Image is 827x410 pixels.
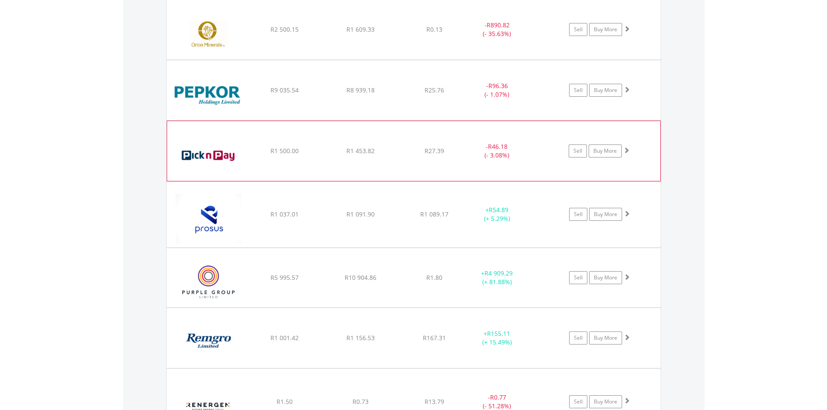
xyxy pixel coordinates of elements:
[345,273,376,282] span: R10 904.86
[464,142,529,160] div: - (- 3.08%)
[426,273,442,282] span: R1.80
[569,331,587,344] a: Sell
[277,397,293,406] span: R1.50
[171,259,246,305] img: EQU.ZA.PPE.png
[569,271,587,284] a: Sell
[487,329,510,338] span: R155.11
[589,208,622,221] a: Buy More
[490,393,506,401] span: R0.77
[589,271,622,284] a: Buy More
[465,206,530,223] div: + (+ 5.29%)
[171,71,246,118] img: EQU.ZA.PPH.png
[487,21,510,29] span: R890.82
[420,210,448,218] span: R1 089.17
[465,21,530,38] div: - (- 35.63%)
[353,397,369,406] span: R0.73
[270,86,299,94] span: R9 035.54
[171,132,246,179] img: EQU.ZA.PIK.png
[270,334,299,342] span: R1 001.42
[425,86,444,94] span: R25.76
[346,25,375,33] span: R1 609.33
[488,82,508,90] span: R96.36
[425,397,444,406] span: R13.79
[569,395,587,408] a: Sell
[426,25,442,33] span: R0.13
[423,334,446,342] span: R167.31
[465,82,530,99] div: - (- 1.07%)
[171,193,246,245] img: EQU.ZA.PRX.png
[465,329,530,347] div: + (+ 15.49%)
[489,206,508,214] span: R54.89
[346,210,375,218] span: R1 091.90
[484,269,513,277] span: R4 909.29
[346,334,375,342] span: R1 156.53
[346,86,375,94] span: R8 939.18
[589,23,622,36] a: Buy More
[569,84,587,97] a: Sell
[569,208,587,221] a: Sell
[425,147,444,155] span: R27.39
[270,273,299,282] span: R5 995.57
[589,331,622,344] a: Buy More
[171,319,246,366] img: EQU.ZA.REM.png
[465,269,530,286] div: + (+ 81.88%)
[270,25,299,33] span: R2 500.15
[171,10,246,57] img: EQU.ZA.ORN.png
[589,84,622,97] a: Buy More
[270,210,299,218] span: R1 037.01
[270,147,299,155] span: R1 500.00
[488,142,507,151] span: R46.18
[589,395,622,408] a: Buy More
[569,144,587,157] a: Sell
[346,147,375,155] span: R1 453.82
[589,144,622,157] a: Buy More
[569,23,587,36] a: Sell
